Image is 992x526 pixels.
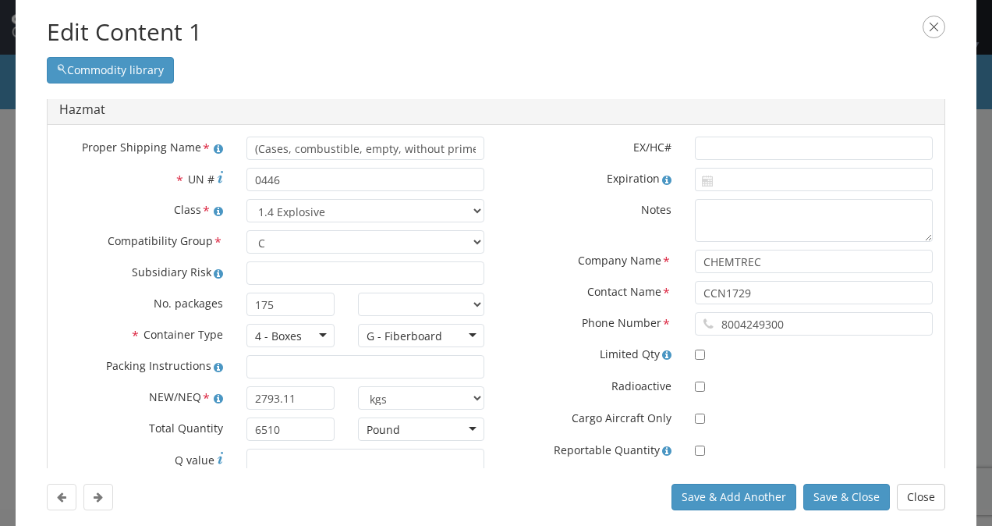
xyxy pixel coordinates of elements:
[367,329,442,344] div: G - Fiberboard
[175,453,214,467] span: Q value
[143,328,223,343] span: Container Type
[671,484,796,510] button: Save & Add Another
[48,293,235,311] label: No. packages
[48,199,235,220] label: Class
[47,57,174,84] button: Commodity library
[47,16,945,49] h2: Edit Content 1
[496,199,683,218] label: Notes
[48,261,235,280] label: Subsidiary Risk
[496,343,683,362] label: Limited Qty
[48,355,235,374] label: Packing Instructions
[496,250,683,271] label: Company Name
[149,421,223,435] span: Total Quantity
[496,407,683,426] label: Cargo Aircraft Only
[496,281,683,302] label: Contact Name
[59,101,105,118] a: Hazmat
[803,484,890,510] button: Save & Close
[48,137,235,158] label: Proper Shipping Name
[496,312,683,333] label: Phone Number
[496,375,683,394] label: Radioactive
[496,168,683,187] label: Expiration
[188,172,214,187] span: UN #
[48,386,235,407] label: NEW/NEQ
[255,329,302,344] div: 4 - Boxes
[48,230,235,251] label: Compatibility Group
[367,422,400,438] div: Pound
[496,439,683,458] label: Reportable Quantity
[897,484,945,510] button: Close
[496,137,683,155] label: EX/HC#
